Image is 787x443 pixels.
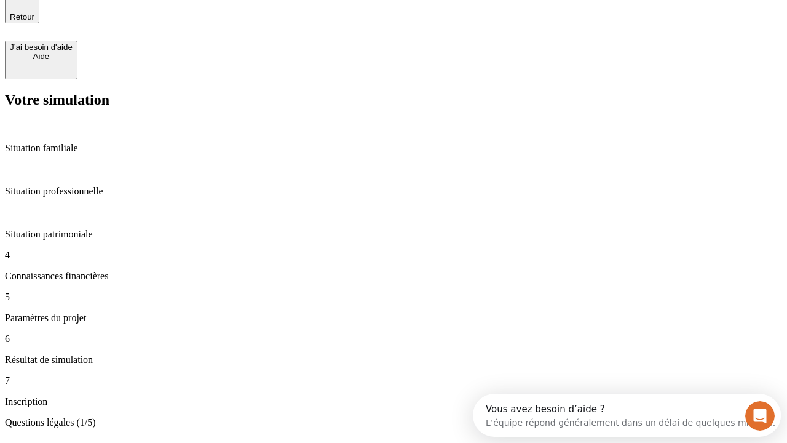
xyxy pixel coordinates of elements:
div: J’ai besoin d'aide [10,42,73,52]
p: Situation professionnelle [5,186,782,197]
p: Connaissances financières [5,271,782,282]
p: 4 [5,250,782,261]
p: 7 [5,375,782,386]
p: Questions légales (1/5) [5,417,782,428]
span: Retour [10,12,34,22]
p: 6 [5,333,782,345]
p: 5 [5,292,782,303]
p: Inscription [5,396,782,407]
div: L’équipe répond généralement dans un délai de quelques minutes. [13,20,303,33]
p: Résultat de simulation [5,354,782,365]
button: J’ai besoin d'aideAide [5,41,77,79]
div: Vous avez besoin d’aide ? [13,10,303,20]
iframe: Intercom live chat [745,401,775,431]
div: Ouvrir le Messenger Intercom [5,5,339,39]
iframe: Intercom live chat discovery launcher [473,394,781,437]
div: Aide [10,52,73,61]
p: Situation patrimoniale [5,229,782,240]
p: Paramètres du projet [5,313,782,324]
h2: Votre simulation [5,92,782,108]
p: Situation familiale [5,143,782,154]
